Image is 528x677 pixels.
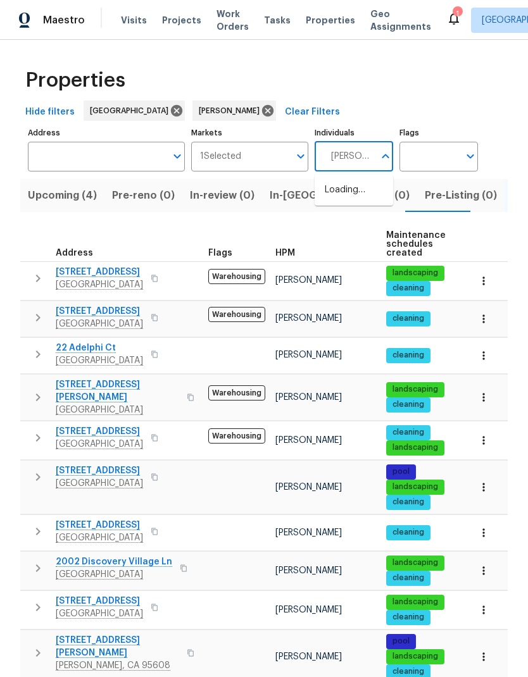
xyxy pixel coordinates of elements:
span: landscaping [387,442,443,453]
span: Clear Filters [285,104,340,120]
span: In-review (0) [190,187,255,204]
span: cleaning [387,350,429,361]
span: Pre-Listing (0) [425,187,497,204]
span: [PERSON_NAME] [275,393,342,402]
span: [PERSON_NAME] [275,276,342,285]
span: HPM [275,249,295,258]
span: [GEOGRAPHIC_DATA] [90,104,173,117]
span: [PERSON_NAME] [275,652,342,661]
span: landscaping [387,481,443,492]
span: cleaning [387,497,429,507]
span: Projects [162,14,201,27]
div: 1 [453,8,462,20]
span: Geo Assignments [370,8,431,33]
span: [PERSON_NAME] [275,351,342,359]
span: Maintenance schedules created [386,231,446,258]
span: [PERSON_NAME] [275,528,342,537]
span: cleaning [387,612,429,623]
button: Open [462,147,479,165]
span: pool [387,466,415,477]
span: [PERSON_NAME] [275,566,342,575]
span: [PERSON_NAME] [275,606,342,614]
button: Open [292,147,310,165]
span: Hide filters [25,104,75,120]
span: [PERSON_NAME] [199,104,265,117]
span: cleaning [387,283,429,294]
div: [GEOGRAPHIC_DATA] [84,101,185,121]
span: cleaning [387,427,429,438]
span: Visits [121,14,147,27]
input: Search ... [324,142,374,171]
span: Pre-reno (0) [112,187,175,204]
span: Properties [306,14,355,27]
span: landscaping [387,651,443,662]
label: Markets [191,129,309,137]
span: cleaning [387,313,429,324]
button: Clear Filters [280,101,345,124]
span: Warehousing [208,307,265,322]
label: Flags [399,129,478,137]
span: cleaning [387,527,429,538]
span: Maestro [43,14,85,27]
span: landscaping [387,557,443,568]
span: Work Orders [217,8,249,33]
span: cleaning [387,399,429,410]
span: Address [56,249,93,258]
span: Tasks [264,16,291,25]
span: 1 Selected [200,151,241,162]
span: landscaping [387,268,443,278]
span: Properties [25,74,125,87]
span: pool [387,636,415,647]
div: Loading… [315,175,393,206]
span: In-[GEOGRAPHIC_DATA] (0) [270,187,410,204]
span: [PERSON_NAME] [275,436,342,445]
span: Warehousing [208,428,265,444]
span: Warehousing [208,269,265,284]
span: Upcoming (4) [28,187,97,204]
button: Close [377,147,394,165]
span: [PERSON_NAME] [275,314,342,323]
button: Open [168,147,186,165]
button: Hide filters [20,101,80,124]
span: Flags [208,249,232,258]
span: [PERSON_NAME] [275,483,342,492]
span: cleaning [387,666,429,677]
label: Address [28,129,185,137]
span: landscaping [387,384,443,395]
span: Warehousing [208,385,265,401]
span: cleaning [387,573,429,583]
div: [PERSON_NAME] [192,101,276,121]
span: landscaping [387,597,443,607]
label: Individuals [315,129,393,137]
